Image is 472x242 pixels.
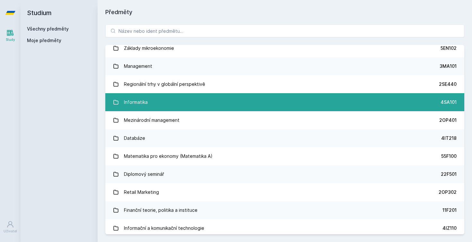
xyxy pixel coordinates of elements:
h1: Předměty [105,8,464,17]
span: Moje předměty [27,37,61,44]
div: Retail Marketing [124,186,159,199]
div: 22F501 [441,171,457,177]
div: Management [124,60,152,73]
div: 4IT218 [441,135,457,141]
a: Study [1,26,19,45]
a: Informatika 4SA101 [105,93,464,111]
a: Informační a komunikační technologie 4IZ110 [105,219,464,237]
a: Databáze 4IT218 [105,129,464,147]
div: Databáze [124,132,145,145]
div: Uživatel [4,229,17,234]
div: 2OP302 [439,189,457,195]
div: Study [6,37,15,42]
a: Matematika pro ekonomy (Matematika A) 55F100 [105,147,464,165]
div: Matematika pro ekonomy (Matematika A) [124,150,213,163]
div: 3MA101 [440,63,457,69]
a: Diplomový seminář 22F501 [105,165,464,183]
div: Finanční teorie, politika a instituce [124,204,197,217]
div: Informatika [124,96,148,109]
div: Mezinárodní management [124,114,179,127]
a: Finanční teorie, politika a instituce 11F201 [105,201,464,219]
div: Základy mikroekonomie [124,42,174,55]
a: Mezinárodní management 2OP401 [105,111,464,129]
div: 11F201 [442,207,457,213]
div: 4SA101 [441,99,457,105]
div: Regionální trhy v globální perspektivě [124,78,205,91]
div: 4IZ110 [442,225,457,231]
a: Všechny předměty [27,26,69,31]
div: Diplomový seminář [124,168,164,181]
a: Retail Marketing 2OP302 [105,183,464,201]
a: Základy mikroekonomie 5EN102 [105,39,464,57]
div: 5EN102 [441,45,457,51]
a: Management 3MA101 [105,57,464,75]
div: 2OP401 [439,117,457,123]
div: 2SE440 [439,81,457,87]
div: 55F100 [441,153,457,159]
div: Informační a komunikační technologie [124,222,204,235]
a: Uživatel [1,217,19,237]
input: Název nebo ident předmětu… [105,24,464,37]
a: Regionální trhy v globální perspektivě 2SE440 [105,75,464,93]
